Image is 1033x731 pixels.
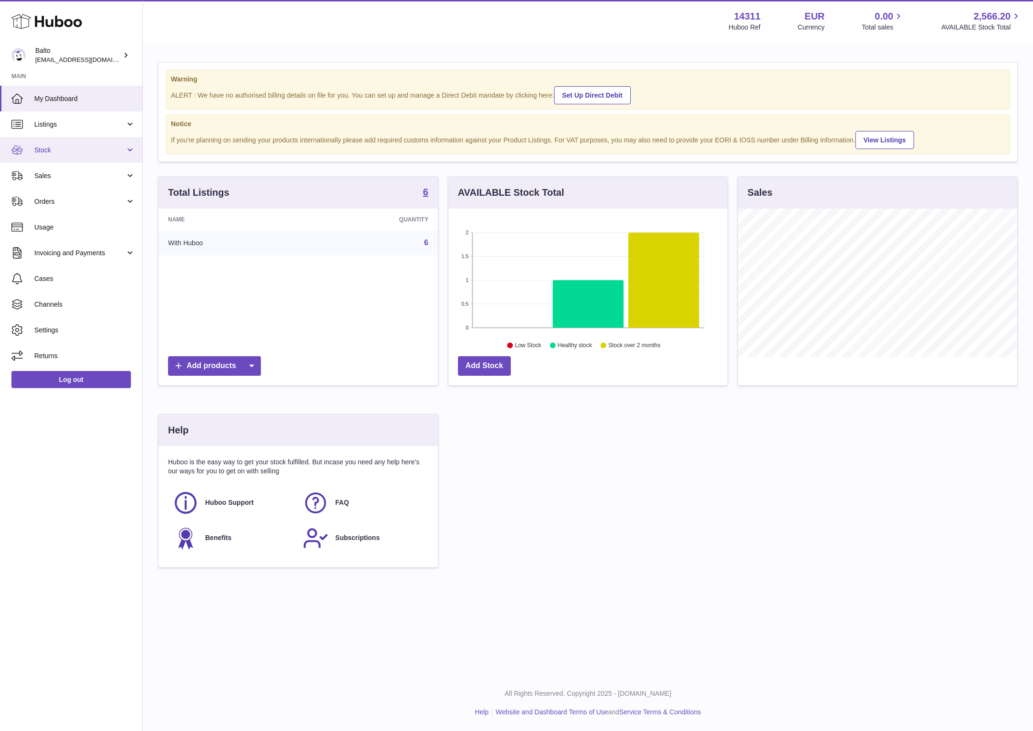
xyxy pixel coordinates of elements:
a: FAQ [303,490,423,516]
a: Add Stock [458,356,511,376]
h3: Total Listings [168,186,229,199]
span: Usage [34,223,135,232]
div: ALERT : We have no authorised billing details on file for you. You can set up and manage a Direct... [171,85,1005,104]
a: Help [475,708,489,716]
td: With Huboo [159,230,306,255]
h3: Sales [747,186,772,199]
span: Channels [34,300,135,309]
span: My Dashboard [34,94,135,103]
span: Listings [34,120,125,129]
h3: Help [168,424,189,437]
div: Balto [35,46,121,64]
span: Cases [34,274,135,283]
strong: 6 [423,187,428,197]
p: All Rights Reserved. Copyright 2025 - [DOMAIN_NAME] [150,689,1025,698]
text: Healthy stock [557,342,592,349]
h3: AVAILABLE Stock Total [458,186,564,199]
a: Log out [11,371,131,388]
span: Total sales [862,23,904,32]
a: Add products [168,356,261,376]
th: Name [159,209,306,230]
span: Subscriptions [335,533,379,542]
span: 0.00 [875,10,894,23]
span: FAQ [335,498,349,507]
div: If you're planning on sending your products internationally please add required customs informati... [171,130,1005,149]
li: and [492,708,701,717]
span: Benefits [205,533,231,542]
text: 1 [466,277,468,283]
a: Service Terms & Conditions [619,708,701,716]
a: 2,566.20 AVAILABLE Stock Total [941,10,1022,32]
text: 0 [466,325,468,330]
span: Stock [34,146,125,155]
a: Subscriptions [303,525,423,551]
text: 1.5 [461,253,468,259]
a: View Listings [855,131,914,149]
strong: EUR [805,10,824,23]
a: 6 [423,187,428,199]
span: Returns [34,351,135,360]
strong: 14311 [734,10,761,23]
a: 6 [424,239,428,247]
strong: Notice [171,120,1005,129]
text: 0.5 [461,301,468,307]
span: Huboo Support [205,498,254,507]
span: Sales [34,171,125,180]
span: Invoicing and Payments [34,249,125,258]
span: AVAILABLE Stock Total [941,23,1022,32]
text: 2 [466,230,468,235]
img: calexander@softion.consulting [11,48,26,62]
span: Orders [34,197,125,206]
span: Settings [34,326,135,335]
a: Set Up Direct Debit [554,86,631,104]
div: Currency [798,23,825,32]
strong: Warning [171,75,1005,84]
a: Benefits [173,525,293,551]
text: Low Stock [515,342,542,349]
div: Huboo Ref [729,23,761,32]
p: Huboo is the easy way to get your stock fulfilled. But incase you need any help here's our ways f... [168,458,428,476]
th: Quantity [306,209,437,230]
a: Website and Dashboard Terms of Use [496,708,608,716]
a: Huboo Support [173,490,293,516]
span: 2,566.20 [973,10,1011,23]
a: 0.00 Total sales [862,10,904,32]
span: [EMAIL_ADDRESS][DOMAIN_NAME] [35,56,140,63]
text: Stock over 2 months [608,342,660,349]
